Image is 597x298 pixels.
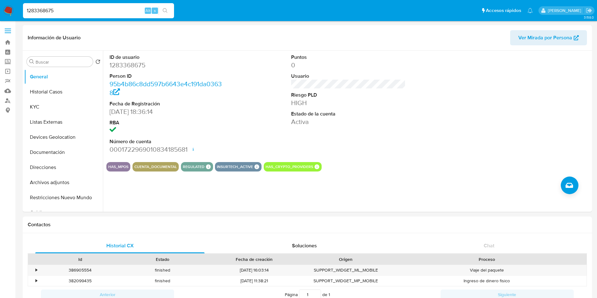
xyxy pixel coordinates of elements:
[24,190,103,205] button: Restricciones Nuevo Mundo
[204,265,305,275] div: [DATE] 16:03:14
[24,69,103,84] button: General
[24,115,103,130] button: Listas Externas
[95,59,100,66] button: Volver al orden por defecto
[126,256,200,262] div: Estado
[305,265,387,275] div: SUPPORT_WIDGET_ML_MOBILE
[24,175,103,190] button: Archivos adjuntos
[110,119,224,126] dt: RBA
[145,8,150,14] span: Alt
[110,138,224,145] dt: Número de cuenta
[387,276,587,286] div: Ingreso de dinero fisico
[121,276,204,286] div: finished
[391,256,582,262] div: Proceso
[110,79,222,97] a: 95b4b86c8dd597b6643e4c191da03638
[36,59,90,65] input: Buscar
[204,276,305,286] div: [DATE] 11:38:21
[39,276,121,286] div: 382099435
[24,205,103,220] button: Créditos
[309,256,383,262] div: Origen
[154,8,156,14] span: s
[486,7,521,14] span: Accesos rápidos
[28,35,81,41] h1: Información de Usuario
[110,54,224,61] dt: ID de usuario
[291,98,406,107] dd: HIGH
[291,110,406,117] dt: Estado de la cuenta
[110,73,224,80] dt: Person ID
[28,222,587,228] h1: Contactos
[24,84,103,99] button: Historial Casos
[110,100,224,107] dt: Fecha de Registración
[586,7,592,14] a: Salir
[121,265,204,275] div: finished
[110,145,224,154] dd: 0001722969010834185681
[24,130,103,145] button: Devices Geolocation
[291,92,406,98] dt: Riesgo PLD
[159,6,172,15] button: search-icon
[291,117,406,126] dd: Activa
[291,54,406,61] dt: Puntos
[548,8,583,14] p: ivonne.perezonofre@mercadolibre.com.mx
[24,99,103,115] button: KYC
[29,59,34,64] button: Buscar
[208,256,300,262] div: Fecha de creación
[24,160,103,175] button: Direcciones
[110,107,224,116] dd: [DATE] 18:36:14
[36,278,37,284] div: •
[527,8,533,13] a: Notificaciones
[329,291,330,298] span: 1
[39,265,121,275] div: 386905554
[106,242,134,249] span: Historial CX
[387,265,587,275] div: Viaje del paquete
[510,30,587,45] button: Ver Mirada por Persona
[518,30,572,45] span: Ver Mirada por Persona
[291,73,406,80] dt: Usuario
[43,256,117,262] div: Id
[292,242,317,249] span: Soluciones
[36,267,37,273] div: •
[110,61,224,70] dd: 1283368675
[24,145,103,160] button: Documentación
[305,276,387,286] div: SUPPORT_WIDGET_MP_MOBILE
[484,242,494,249] span: Chat
[23,7,174,15] input: Buscar usuario o caso...
[291,61,406,70] dd: 0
